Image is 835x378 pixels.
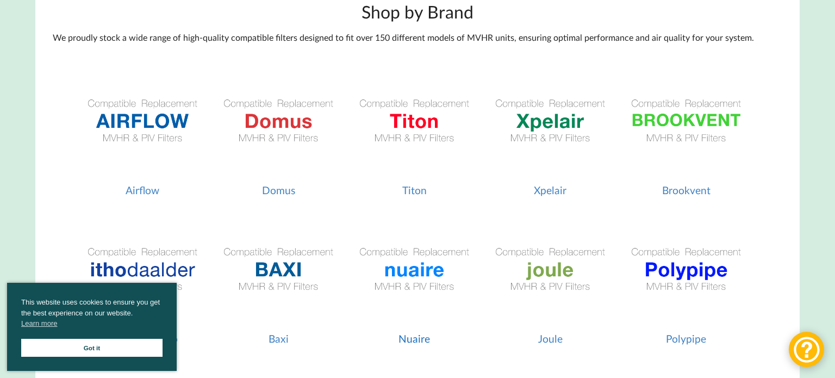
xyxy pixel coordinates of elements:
img: Airflow Compatible Filters [80,58,205,184]
a: Polypipe [624,207,749,345]
img: Brookvent Compatible Filters [624,58,749,184]
a: Xpelair [488,58,613,196]
button: Filter Missing? [564,85,636,104]
img: Titon Compatible Filters [352,58,477,184]
a: Joule [488,207,613,345]
a: Airflow [80,58,205,196]
div: Select Manufacturer [16,35,85,42]
h3: Find by Dimensions (Millimeters) [418,8,721,21]
img: Baxi Compatible Filters [216,207,341,332]
p: We proudly stock a wide range of high-quality compatible filters designed to fit over 150 differe... [53,32,782,44]
a: Itho Daalderop [80,207,205,345]
a: Domus [216,58,341,196]
div: OR [359,57,370,113]
div: cookieconsent [7,283,177,371]
img: Domus Compatible Filters [216,58,341,184]
img: Polypipe Compatible Filters [624,207,749,332]
a: Nuaire [352,207,477,345]
span: This website uses cookies to ensure you get the best experience on our website. [21,297,163,332]
a: Brookvent [624,58,749,196]
img: Nuaire Compatible Filters [352,207,477,332]
h1: Shop by Brand [53,1,782,23]
img: Joule Compatible Filters [488,207,613,332]
a: Got it cookie [21,339,163,357]
a: Baxi [216,207,341,345]
button: Filter Missing? [154,85,226,104]
a: cookies - Learn more [21,318,57,329]
div: Select or Type Width [427,35,496,42]
img: Xpelair Compatible Filters [488,58,613,184]
a: Titon [352,58,477,196]
h3: Find by Manufacturer and Model [8,8,311,21]
img: Itho Daalderop Compatible Filters [80,207,205,332]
